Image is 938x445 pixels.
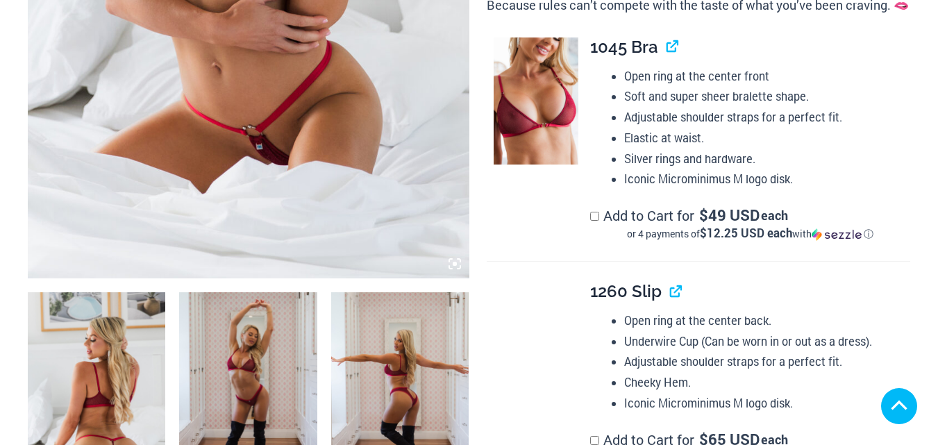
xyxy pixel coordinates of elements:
[590,212,599,221] input: Add to Cart for$49 USD eachor 4 payments of$12.25 USD eachwithSezzle Click to learn more about Se...
[624,351,910,372] li: Adjustable shoulder straps for a perfect fit.
[590,37,658,57] span: 1045 Bra
[590,227,910,241] div: or 4 payments of with
[590,206,910,241] label: Add to Cart for
[494,282,578,409] img: Guilty Pleasures Red 1260 Slip
[624,86,910,107] li: Soft and super sheer bralette shape.
[624,372,910,393] li: Cheeky Hem.
[590,227,910,241] div: or 4 payments of$12.25 USD eachwithSezzle Click to learn more about Sezzle
[699,205,708,225] span: $
[700,225,792,241] span: $12.25 USD each
[624,149,910,169] li: Silver rings and hardware.
[624,169,910,190] li: Iconic Microminimus M logo disk.
[590,281,662,301] span: 1260 Slip
[699,208,760,222] span: 49 USD
[761,208,788,222] span: each
[590,436,599,445] input: Add to Cart for$65 USD eachor 4 payments of$16.25 USD eachwithSezzle Click to learn more about Se...
[494,37,578,165] img: Guilty Pleasures Red 1045 Bra
[624,107,910,128] li: Adjustable shoulder straps for a perfect fit.
[624,310,910,331] li: Open ring at the center back.
[624,331,910,352] li: Underwire Cup (Can be worn in or out as a dress).
[624,66,910,87] li: Open ring at the center front
[624,128,910,149] li: Elastic at waist.
[812,228,862,241] img: Sezzle
[624,393,910,414] li: Iconic Microminimus M logo disk.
